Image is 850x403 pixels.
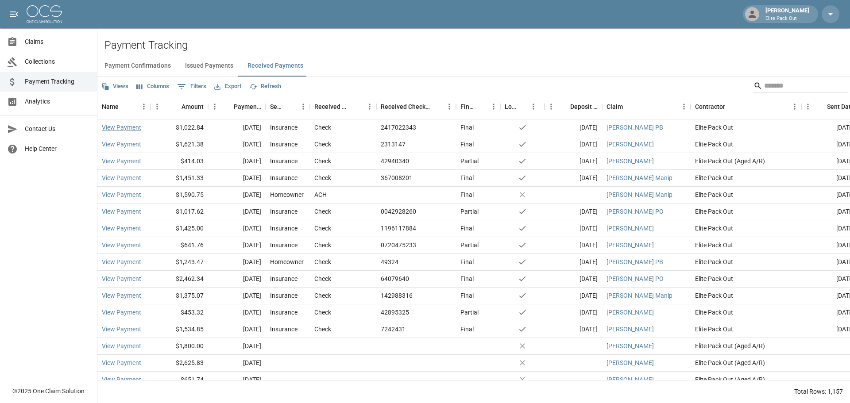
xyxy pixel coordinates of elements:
[545,271,602,288] div: [DATE]
[270,325,297,334] div: Insurance
[208,355,266,372] div: [DATE]
[517,100,529,113] button: Sort
[208,187,266,203] div: [DATE]
[102,207,141,216] a: View Payment
[182,94,204,119] div: Amount
[691,170,801,187] div: Elite Pack Out
[725,100,738,113] button: Sort
[351,100,363,113] button: Sort
[460,241,479,249] div: Partial
[460,140,474,149] div: Final
[363,100,376,113] button: Menu
[607,274,664,283] a: [PERSON_NAME] PO
[102,157,141,165] a: View Payment
[545,254,602,271] div: [DATE]
[460,173,474,182] div: Final
[314,190,327,199] div: ACH
[240,55,310,77] button: Received Payments
[460,157,479,165] div: Partial
[545,94,602,119] div: Deposit Date
[310,94,376,119] div: Received Method
[25,77,90,86] span: Payment Tracking
[270,224,297,233] div: Insurance
[314,207,331,216] div: Check
[607,257,663,266] a: [PERSON_NAME] PB
[460,190,474,199] div: Final
[545,153,602,170] div: [DATE]
[815,100,827,113] button: Sort
[12,387,85,395] div: © 2025 One Claim Solution
[677,100,691,113] button: Menu
[151,100,164,113] button: Menu
[134,80,171,93] button: Select columns
[443,100,456,113] button: Menu
[25,144,90,154] span: Help Center
[102,173,141,182] a: View Payment
[208,119,266,136] div: [DATE]
[545,170,602,187] div: [DATE]
[102,325,141,334] a: View Payment
[151,372,208,388] div: $651.74
[102,123,141,132] a: View Payment
[607,207,664,216] a: [PERSON_NAME] PO
[208,288,266,304] div: [DATE]
[607,190,672,199] a: [PERSON_NAME] Manip
[314,241,331,249] div: Check
[314,291,331,300] div: Check
[691,153,801,170] div: Elite Pack Out (Aged A/R)
[270,94,284,119] div: Sender
[623,100,635,113] button: Sort
[456,94,500,119] div: Final/Partial
[527,100,540,113] button: Menu
[381,325,406,334] div: 7242431
[788,100,801,113] button: Menu
[545,321,602,338] div: [DATE]
[102,358,141,367] a: View Payment
[208,100,221,113] button: Menu
[801,100,815,113] button: Menu
[314,173,331,182] div: Check
[762,6,813,22] div: [PERSON_NAME]
[381,207,416,216] div: 0042928260
[691,254,801,271] div: Elite Pack Out
[314,140,331,149] div: Check
[314,257,331,266] div: Check
[137,100,151,113] button: Menu
[151,187,208,203] div: $1,590.75
[607,140,654,149] a: [PERSON_NAME]
[297,100,310,113] button: Menu
[691,372,801,388] div: Elite Pack Out (Aged A/R)
[102,190,141,199] a: View Payment
[460,325,474,334] div: Final
[381,94,430,119] div: Received Check Number
[691,136,801,153] div: Elite Pack Out
[765,15,809,23] p: Elite Pack Out
[314,157,331,165] div: Check
[545,119,602,136] div: [DATE]
[208,153,266,170] div: [DATE]
[270,190,304,199] div: Homeowner
[558,100,570,113] button: Sort
[270,257,304,266] div: Homeowner
[691,94,801,119] div: Contractor
[247,80,283,93] button: Refresh
[102,308,141,317] a: View Payment
[691,187,801,203] div: Elite Pack Out
[5,5,23,23] button: open drawer
[102,241,141,249] a: View Payment
[151,355,208,372] div: $2,625.83
[102,291,141,300] a: View Payment
[381,274,409,283] div: 64079640
[381,157,409,165] div: 42940340
[270,123,297,132] div: Insurance
[691,237,801,254] div: Elite Pack Out
[602,94,691,119] div: Claim
[102,274,141,283] a: View Payment
[151,136,208,153] div: $1,621.38
[270,308,297,317] div: Insurance
[208,321,266,338] div: [DATE]
[381,291,413,300] div: 142988316
[314,224,331,233] div: Check
[607,291,672,300] a: [PERSON_NAME] Manip
[691,338,801,355] div: Elite Pack Out (Aged A/R)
